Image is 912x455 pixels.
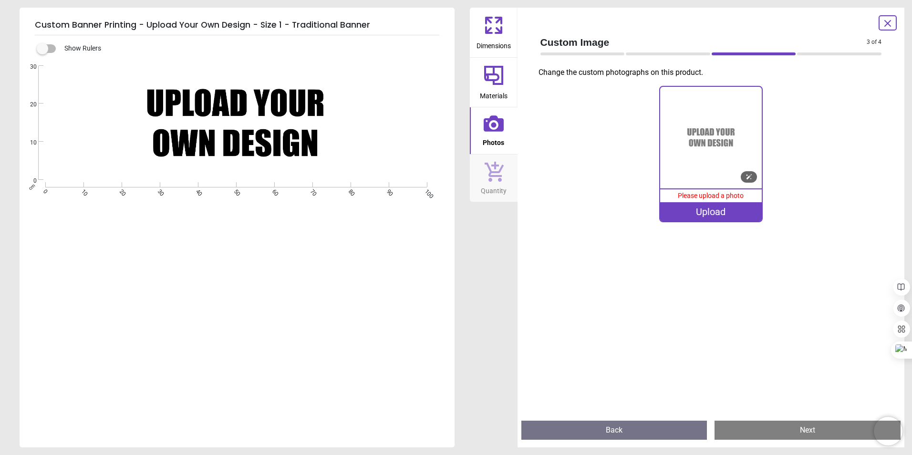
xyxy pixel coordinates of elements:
button: Back [521,421,707,440]
h5: Custom Banner Printing - Upload Your Own Design - Size 1 - Traditional Banner [35,15,439,35]
span: 30 [19,63,37,71]
button: Dimensions [470,8,518,57]
span: 60 [270,188,276,194]
span: 20 [117,188,124,194]
span: Quantity [481,182,507,196]
span: 10 [79,188,85,194]
span: Photos [483,134,504,148]
span: 30 [155,188,162,194]
span: 50 [232,188,238,194]
span: Please upload a photo [678,192,744,199]
div: Show Rulers [42,43,455,54]
span: 20 [19,101,37,109]
span: cm [28,183,36,191]
span: 0 [41,188,48,194]
p: Change the custom photographs on this product. [539,67,890,78]
button: Photos [470,107,518,154]
span: 70 [308,188,314,194]
span: 90 [384,188,391,194]
span: 100 [423,188,429,194]
span: Custom Image [540,35,867,49]
button: Next [715,421,901,440]
button: Materials [470,58,518,107]
iframe: Brevo live chat [874,417,902,445]
span: 40 [194,188,200,194]
span: 80 [346,188,352,194]
span: Materials [480,87,508,101]
span: 0 [19,177,37,185]
button: Quantity [470,155,518,202]
span: 10 [19,139,37,147]
span: Dimensions [477,37,511,51]
div: Upload [660,202,762,221]
span: 3 of 4 [867,38,881,46]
